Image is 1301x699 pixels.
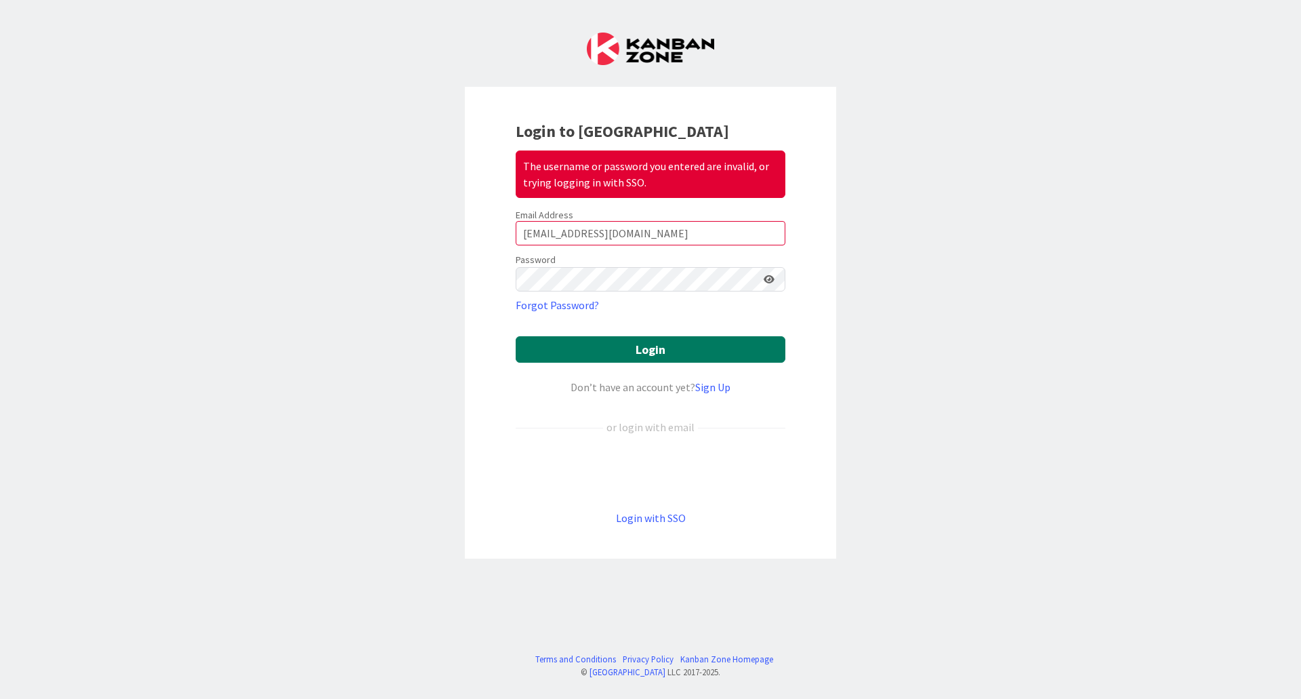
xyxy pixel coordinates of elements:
[516,297,599,313] a: Forgot Password?
[516,209,573,221] label: Email Address
[616,511,686,525] a: Login with SSO
[535,653,616,666] a: Terms and Conditions
[680,653,773,666] a: Kanban Zone Homepage
[587,33,714,65] img: Kanban Zone
[516,336,785,363] button: Login
[623,653,674,666] a: Privacy Policy
[603,419,698,435] div: or login with email
[516,151,785,198] div: The username or password you entered are invalid, or trying logging in with SSO.
[529,666,773,679] div: © LLC 2017- 2025 .
[695,380,730,394] a: Sign Up
[516,379,785,395] div: Don’t have an account yet?
[516,121,729,142] b: Login to [GEOGRAPHIC_DATA]
[516,253,556,267] label: Password
[590,666,665,677] a: [GEOGRAPHIC_DATA]
[509,458,792,487] iframe: Kirjaudu Google-tilillä -painike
